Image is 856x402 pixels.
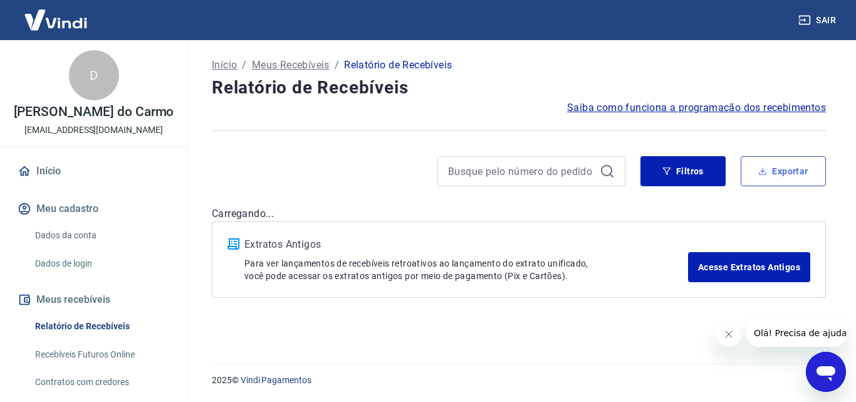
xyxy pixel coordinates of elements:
[335,58,339,73] p: /
[746,319,846,347] iframe: Mensagem da empresa
[15,286,172,314] button: Meus recebíveis
[688,252,810,282] a: Acesse Extratos Antigos
[212,206,826,221] p: Carregando...
[212,58,237,73] a: Início
[806,352,846,392] iframe: Botão para abrir a janela de mensagens
[30,314,172,339] a: Relatório de Recebíveis
[448,162,595,181] input: Busque pelo número do pedido
[212,75,826,100] h4: Relatório de Recebíveis
[227,238,239,250] img: ícone
[244,257,688,282] p: Para ver lançamentos de recebíveis retroativos ao lançamento do extrato unificado, você pode aces...
[30,251,172,277] a: Dados de login
[15,195,172,223] button: Meu cadastro
[241,375,311,385] a: Vindi Pagamentos
[30,223,172,248] a: Dados da conta
[344,58,452,73] p: Relatório de Recebíveis
[212,374,826,387] p: 2025 ©
[796,9,841,32] button: Sair
[24,124,163,137] p: [EMAIL_ADDRESS][DOMAIN_NAME]
[640,156,726,186] button: Filtros
[15,157,172,185] a: Início
[30,369,172,395] a: Contratos com credores
[69,50,119,100] div: D
[252,58,330,73] a: Meus Recebíveis
[741,156,826,186] button: Exportar
[15,1,97,39] img: Vindi
[14,105,174,119] p: [PERSON_NAME] do Carmo
[30,342,172,368] a: Recebíveis Futuros Online
[242,58,246,73] p: /
[716,322,741,347] iframe: Fechar mensagem
[244,237,688,252] p: Extratos Antigos
[8,9,105,19] span: Olá! Precisa de ajuda?
[567,100,826,115] a: Saiba como funciona a programação dos recebimentos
